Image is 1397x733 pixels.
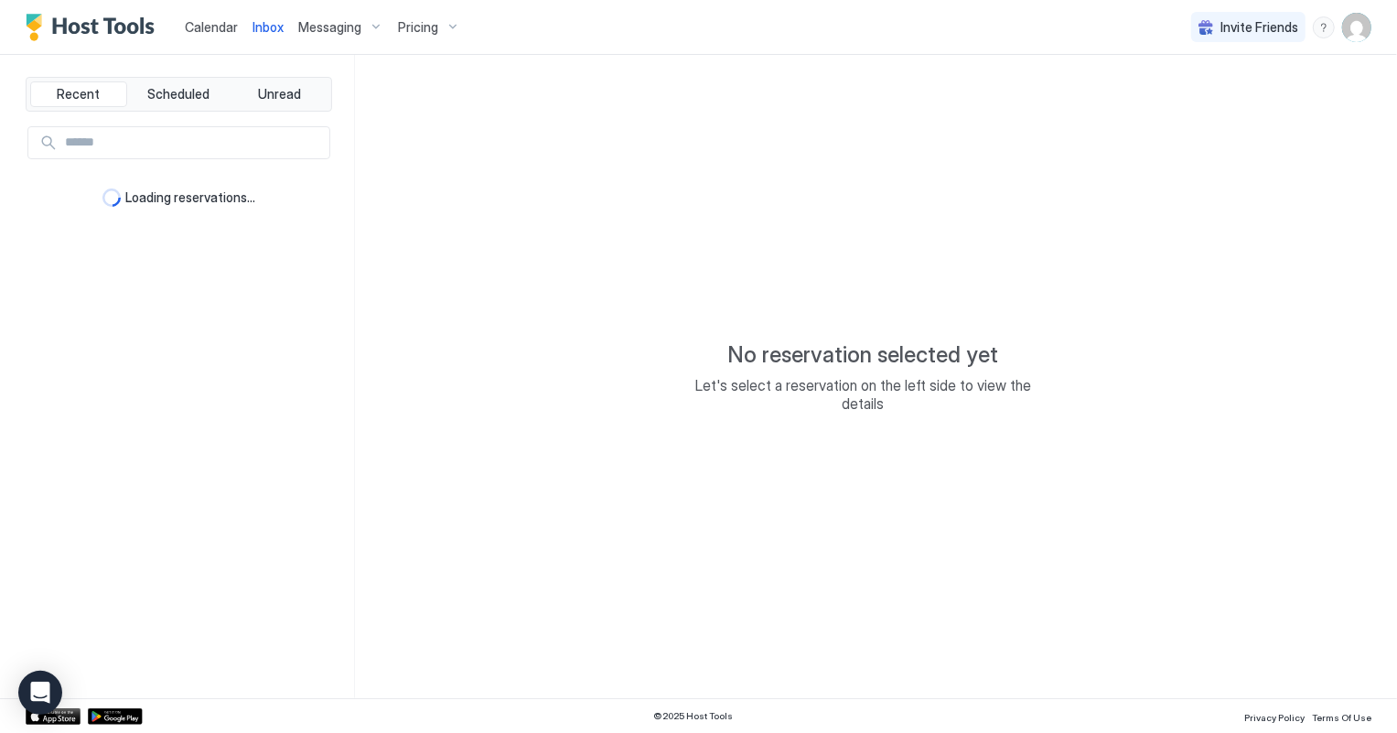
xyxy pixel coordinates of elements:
div: loading [102,189,121,207]
a: App Store [26,708,81,725]
span: Pricing [398,19,438,36]
div: tab-group [26,77,332,112]
a: Inbox [253,17,284,37]
button: Recent [30,81,127,107]
span: Let's select a reservation on the left side to view the details [681,376,1047,413]
span: Terms Of Use [1312,712,1371,723]
span: Calendar [185,19,238,35]
span: No reservation selected yet [728,341,999,369]
a: Terms Of Use [1312,706,1371,726]
span: © 2025 Host Tools [654,710,734,722]
span: Scheduled [148,86,210,102]
div: menu [1313,16,1335,38]
div: Open Intercom Messenger [18,671,62,715]
button: Unread [231,81,328,107]
span: Recent [57,86,100,102]
span: Messaging [298,19,361,36]
span: Privacy Policy [1244,712,1305,723]
div: User profile [1342,13,1371,42]
button: Scheduled [131,81,228,107]
a: Privacy Policy [1244,706,1305,726]
input: Input Field [58,127,329,158]
a: Host Tools Logo [26,14,163,41]
span: Inbox [253,19,284,35]
span: Loading reservations... [126,189,256,206]
span: Invite Friends [1220,19,1298,36]
a: Google Play Store [88,708,143,725]
a: Calendar [185,17,238,37]
span: Unread [258,86,301,102]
